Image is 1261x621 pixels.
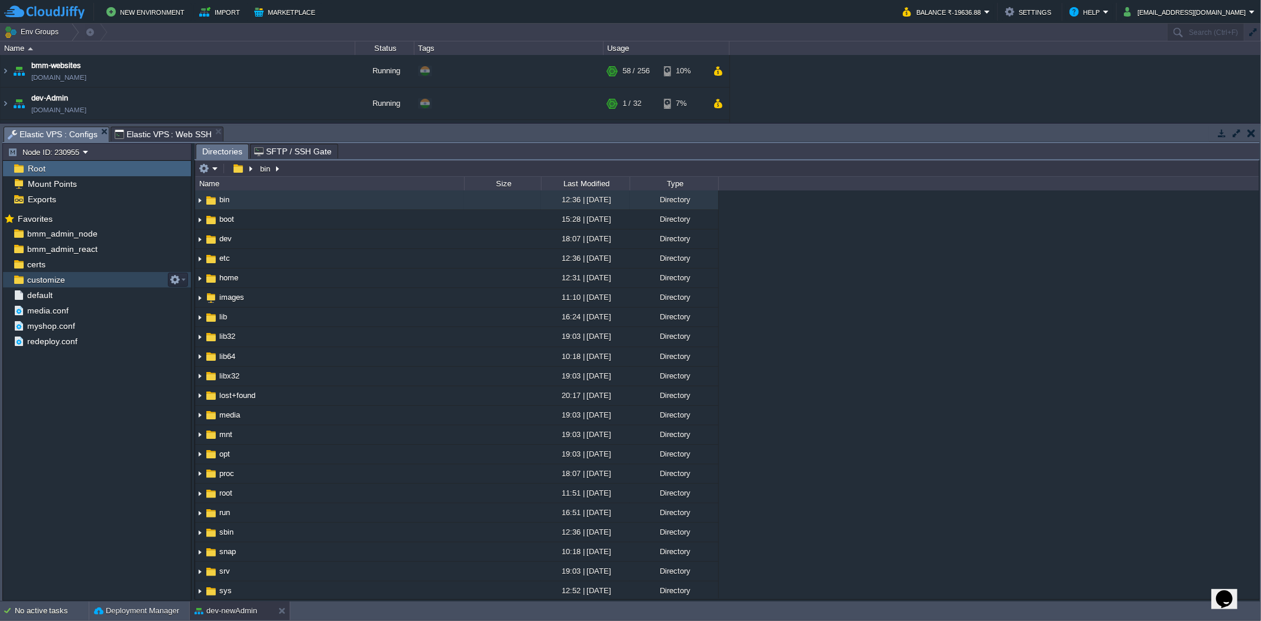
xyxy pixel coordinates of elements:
[115,127,212,141] span: Elastic VPS : Web SSH
[205,292,218,305] img: AMDAwAAAACH5BAEAAAAALAAAAAABAAEAAAICRAEAOw==
[218,488,234,498] span: root
[195,582,205,600] img: AMDAwAAAACH5BAEAAAAALAAAAAABAAEAAAICRAEAOw==
[218,253,232,263] a: etc
[205,272,218,285] img: AMDAwAAAACH5BAEAAAAALAAAAAABAAEAAAICRAEAOw==
[630,464,718,483] div: Directory
[542,177,630,190] div: Last Modified
[630,425,718,444] div: Directory
[25,259,47,270] a: certs
[903,5,984,19] button: Balance ₹-19636.88
[218,273,240,283] span: home
[630,190,718,209] div: Directory
[195,191,205,209] img: AMDAwAAAACH5BAEAAAAALAAAAAABAAEAAAICRAEAOw==
[541,367,630,385] div: 19:03 | [DATE]
[25,194,58,205] span: Exports
[205,350,218,363] img: AMDAwAAAACH5BAEAAAAALAAAAAABAAEAAAICRAEAOw==
[31,104,86,116] span: [DOMAIN_NAME]
[1069,5,1103,19] button: Help
[25,290,54,300] a: default
[218,390,257,400] a: lost+found
[541,288,630,306] div: 11:10 | [DATE]
[205,526,218,539] img: AMDAwAAAACH5BAEAAAAALAAAAAABAAEAAAICRAEAOw==
[195,308,205,326] img: AMDAwAAAACH5BAEAAAAALAAAAAABAAEAAAICRAEAOw==
[31,92,68,104] span: dev-Admin
[541,523,630,541] div: 12:36 | [DATE]
[541,327,630,345] div: 19:03 | [DATE]
[218,371,241,381] span: libx32
[195,504,205,522] img: AMDAwAAAACH5BAEAAAAALAAAAAABAAEAAAICRAEAOw==
[541,406,630,424] div: 19:03 | [DATE]
[218,468,236,478] a: proc
[31,72,86,83] span: [DOMAIN_NAME]
[25,163,47,174] a: Root
[218,527,235,537] a: sbin
[664,120,702,152] div: 19%
[205,487,218,500] img: AMDAwAAAACH5BAEAAAAALAAAAAABAAEAAAICRAEAOw==
[218,214,236,224] a: boot
[8,147,83,157] button: Node ID: 230955
[630,327,718,345] div: Directory
[195,269,205,287] img: AMDAwAAAACH5BAEAAAAALAAAAAABAAEAAAICRAEAOw==
[541,464,630,483] div: 18:07 | [DATE]
[541,190,630,209] div: 12:36 | [DATE]
[11,120,27,152] img: AMDAwAAAACH5BAEAAAAALAAAAAABAAEAAAICRAEAOw==
[205,331,218,344] img: AMDAwAAAACH5BAEAAAAALAAAAAABAAEAAAICRAEAOw==
[604,41,729,55] div: Usage
[218,566,232,576] a: srv
[218,449,232,459] span: opt
[195,523,205,542] img: AMDAwAAAACH5BAEAAAAALAAAAAABAAEAAAICRAEAOw==
[195,289,205,307] img: AMDAwAAAACH5BAEAAAAALAAAAAABAAEAAAICRAEAOw==
[1,88,10,119] img: AMDAwAAAACH5BAEAAAAALAAAAAABAAEAAAICRAEAOw==
[4,24,63,40] button: Env Groups
[25,274,67,285] a: customize
[106,5,188,19] button: New Environment
[1211,574,1249,609] iframe: chat widget
[205,233,218,246] img: AMDAwAAAACH5BAEAAAAALAAAAAABAAEAAAICRAEAOw==
[8,127,98,142] span: Elastic VPS : Configs
[664,55,702,87] div: 10%
[195,484,205,503] img: AMDAwAAAACH5BAEAAAAALAAAAAABAAEAAAICRAEAOw==
[630,406,718,424] div: Directory
[218,312,229,322] a: lib
[195,543,205,561] img: AMDAwAAAACH5BAEAAAAALAAAAAABAAEAAAICRAEAOw==
[254,144,332,159] span: SFTP / SSH Gate
[630,445,718,463] div: Directory
[205,467,218,480] img: AMDAwAAAACH5BAEAAAAALAAAAAABAAEAAAICRAEAOw==
[415,41,603,55] div: Tags
[25,228,99,239] span: bmm_admin_node
[218,586,234,596] a: sys
[630,249,718,267] div: Directory
[630,562,718,580] div: Directory
[541,542,630,561] div: 10:18 | [DATE]
[15,601,89,620] div: No active tasks
[254,5,319,19] button: Marketplace
[541,249,630,267] div: 12:36 | [DATE]
[205,409,218,422] img: AMDAwAAAACH5BAEAAAAALAAAAAABAAEAAAICRAEAOw==
[15,214,54,224] a: Favorites
[25,179,79,189] span: Mount Points
[218,234,234,244] a: dev
[218,546,238,557] a: snap
[205,214,218,227] img: AMDAwAAAACH5BAEAAAAALAAAAAABAAEAAAICRAEAOw==
[195,406,205,425] img: AMDAwAAAACH5BAEAAAAALAAAAAABAAEAAAICRAEAOw==
[25,244,99,254] a: bmm_admin_react
[218,292,246,302] a: images
[195,328,205,347] img: AMDAwAAAACH5BAEAAAAALAAAAAABAAEAAAICRAEAOw==
[541,386,630,405] div: 20:17 | [DATE]
[25,305,70,316] a: media.conf
[541,503,630,522] div: 16:51 | [DATE]
[218,331,237,341] a: lib32
[205,428,218,441] img: AMDAwAAAACH5BAEAAAAALAAAAAABAAEAAAICRAEAOw==
[630,269,718,287] div: Directory
[218,195,231,205] span: bin
[195,426,205,444] img: AMDAwAAAACH5BAEAAAAALAAAAAABAAEAAAICRAEAOw==
[205,507,218,520] img: AMDAwAAAACH5BAEAAAAALAAAAAABAAEAAAICRAEAOw==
